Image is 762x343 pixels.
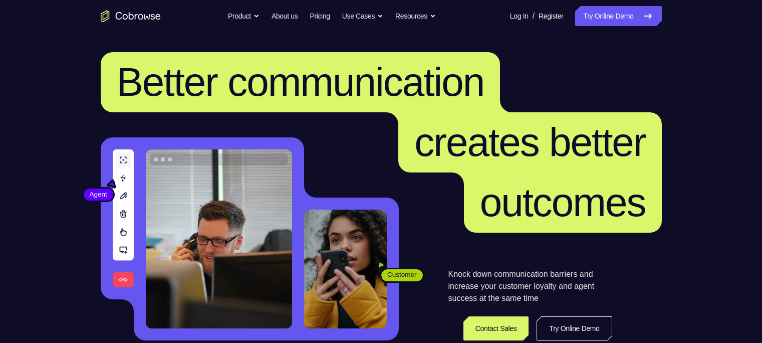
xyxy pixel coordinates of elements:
[310,6,330,26] a: Pricing
[342,6,383,26] button: Use Cases
[463,316,529,340] a: Contact Sales
[395,6,436,26] button: Resources
[117,60,484,104] span: Better communication
[537,316,612,340] a: Try Online Demo
[414,120,645,164] span: creates better
[448,268,612,304] p: Knock down communication barriers and increase your customer loyalty and agent success at the sam...
[101,10,161,22] a: Go to the home page
[480,180,646,225] span: outcomes
[539,6,563,26] a: Register
[304,210,387,328] img: A customer holding their phone
[228,6,260,26] button: Product
[146,149,292,328] img: A customer support agent talking on the phone
[272,6,298,26] a: About us
[575,6,661,26] a: Try Online Demo
[533,10,535,22] span: /
[510,6,529,26] a: Log In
